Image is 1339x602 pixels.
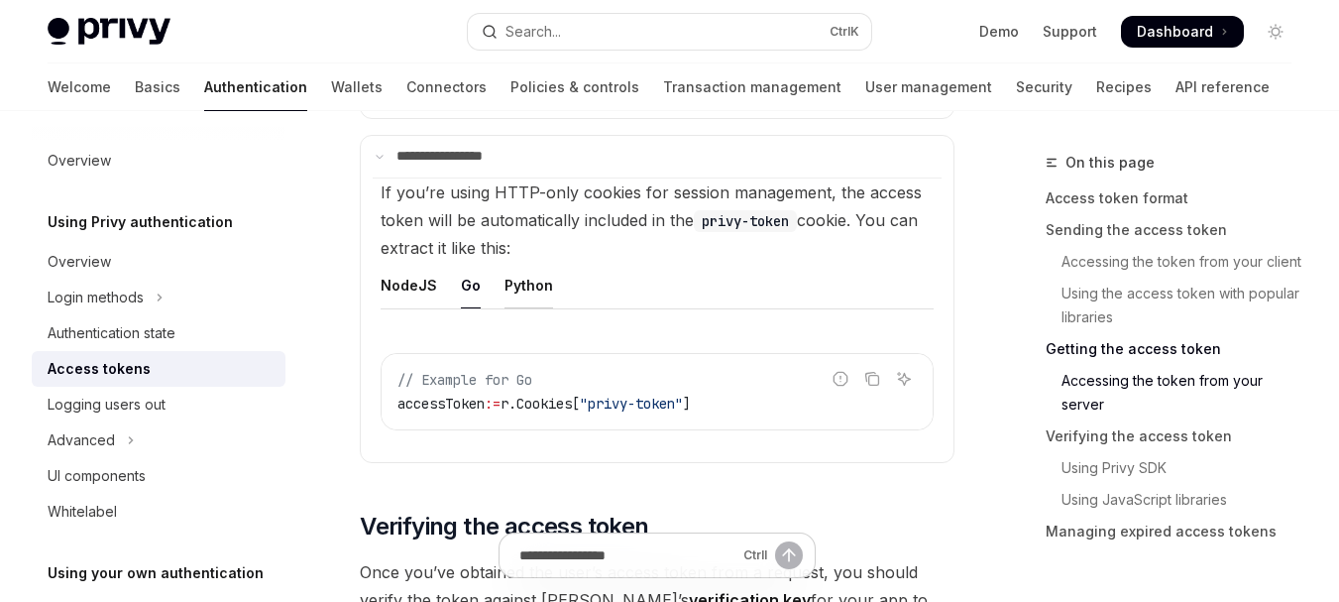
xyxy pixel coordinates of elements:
[461,262,481,308] div: Go
[32,351,285,387] a: Access tokens
[48,250,111,274] div: Overview
[48,428,115,452] div: Advanced
[32,280,285,315] button: Toggle Login methods section
[1121,16,1244,48] a: Dashboard
[979,22,1019,42] a: Demo
[683,395,691,413] span: ]
[48,149,111,173] div: Overview
[48,210,233,234] h5: Using Privy authentication
[1065,151,1155,175] span: On this page
[519,534,735,577] input: Ask a question...
[1016,63,1072,111] a: Security
[48,561,264,585] h5: Using your own authentication
[775,542,803,569] button: Send message
[1043,22,1097,42] a: Support
[32,494,285,530] a: Whitelabel
[360,511,648,542] span: Verifying the access token
[510,63,639,111] a: Policies & controls
[32,244,285,280] a: Overview
[48,63,111,111] a: Welcome
[1046,182,1307,214] a: Access token format
[48,18,170,46] img: light logo
[32,387,285,422] a: Logging users out
[1260,16,1291,48] button: Toggle dark mode
[1046,333,1307,365] a: Getting the access token
[828,366,853,392] button: Report incorrect code
[1046,516,1307,547] a: Managing expired access tokens
[32,458,285,494] a: UI components
[1046,214,1307,246] a: Sending the access token
[331,63,383,111] a: Wallets
[516,395,572,413] span: Cookies
[48,500,117,524] div: Whitelabel
[32,422,285,458] button: Toggle Advanced section
[865,63,992,111] a: User management
[48,321,175,345] div: Authentication state
[663,63,841,111] a: Transaction management
[1046,365,1307,421] a: Accessing the token from your server
[48,393,166,417] div: Logging users out
[397,395,485,413] span: accessToken
[572,395,580,413] span: [
[508,395,516,413] span: .
[504,262,553,308] div: Python
[1046,246,1307,278] a: Accessing the token from your client
[32,315,285,351] a: Authentication state
[32,143,285,179] a: Overview
[135,63,180,111] a: Basics
[580,395,683,413] span: "privy-token"
[381,262,437,308] div: NodeJS
[694,210,797,232] code: privy-token
[859,366,885,392] button: Copy the contents from the code block
[830,24,859,40] span: Ctrl K
[48,464,146,488] div: UI components
[501,395,508,413] span: r
[381,182,922,258] span: If you’re using HTTP-only cookies for session management, the access token will be automatically ...
[891,366,917,392] button: Ask AI
[1096,63,1152,111] a: Recipes
[505,20,561,44] div: Search...
[485,395,501,413] span: :=
[406,63,487,111] a: Connectors
[1175,63,1270,111] a: API reference
[48,357,151,381] div: Access tokens
[468,14,872,50] button: Open search
[1046,421,1307,452] a: Verifying the access token
[1046,278,1307,333] a: Using the access token with popular libraries
[397,371,532,389] span: // Example for Go
[1046,484,1307,516] a: Using JavaScript libraries
[1137,22,1213,42] span: Dashboard
[1046,452,1307,484] a: Using Privy SDK
[204,63,307,111] a: Authentication
[48,286,144,309] div: Login methods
